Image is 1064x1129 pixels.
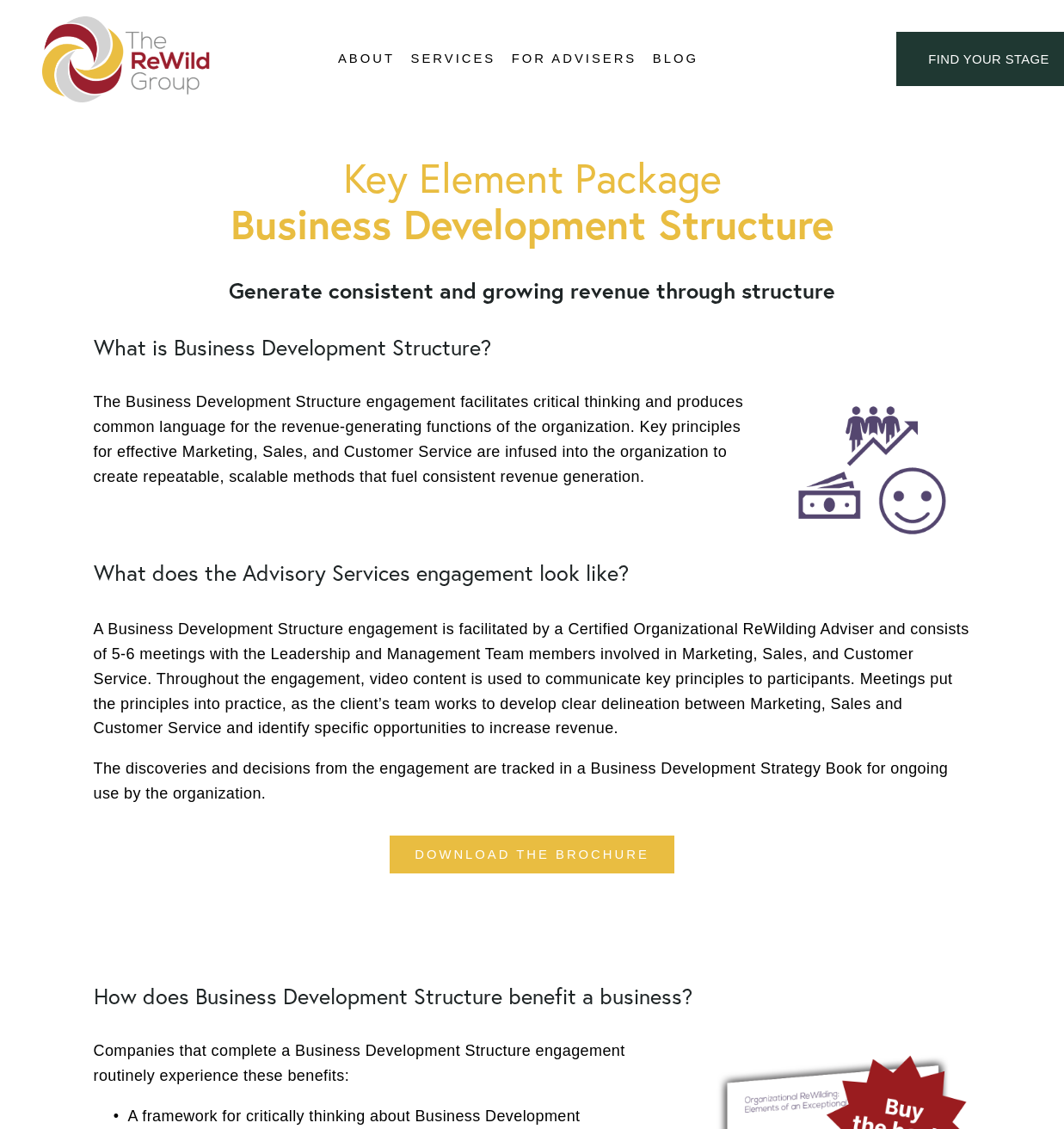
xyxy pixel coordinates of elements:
[338,47,395,71] span: About
[94,390,971,489] p: The Business Development Structure engagement facilitates critical thinking and produces common l...
[390,836,673,874] a: download the brochure
[94,155,971,247] h1: Key Element Package
[42,16,211,102] img: The ReWild Group
[653,46,698,72] a: Blog
[512,46,637,72] a: For Advisers
[94,984,971,1009] h2: How does Business Development Structure benefit a business?
[94,617,971,741] p: A Business Development Structure engagement is facilitated by a Certified Organizational ReWildin...
[229,276,835,305] strong: Generate consistent and growing revenue through structure
[338,46,395,72] a: folder dropdown
[411,47,496,71] span: Services
[94,560,971,586] h2: What does the Advisory Services engagement look like?
[94,756,971,806] p: The discoveries and decisions from the engagement are tracked in a Business Development Strategy ...
[94,1039,971,1089] p: Companies that complete a Business Development Structure engagement routinely experience these be...
[231,197,833,250] strong: Business Development Structure
[128,1104,971,1129] p: A framework for critically thinking about Business Development
[94,335,971,361] h2: What is Business Development Structure?
[411,46,496,72] a: folder dropdown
